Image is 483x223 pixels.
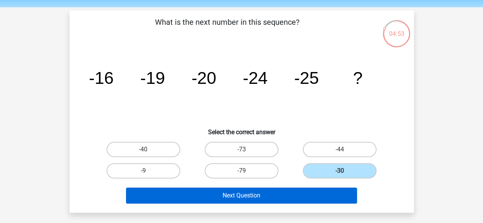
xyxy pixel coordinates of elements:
label: -44 [303,142,376,157]
tspan: -19 [140,68,165,87]
label: -79 [205,163,278,178]
tspan: ? [353,68,362,87]
label: -30 [303,163,376,178]
tspan: -20 [191,68,216,87]
p: What is the next number in this sequence? [82,16,373,39]
label: -40 [107,142,180,157]
button: Next Question [126,188,357,204]
h6: Select the correct answer [82,122,402,136]
tspan: -25 [294,68,319,87]
label: -73 [205,142,278,157]
tspan: -24 [242,68,267,87]
label: -9 [107,163,180,178]
tspan: -16 [89,68,113,87]
div: 04:53 [382,19,411,39]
